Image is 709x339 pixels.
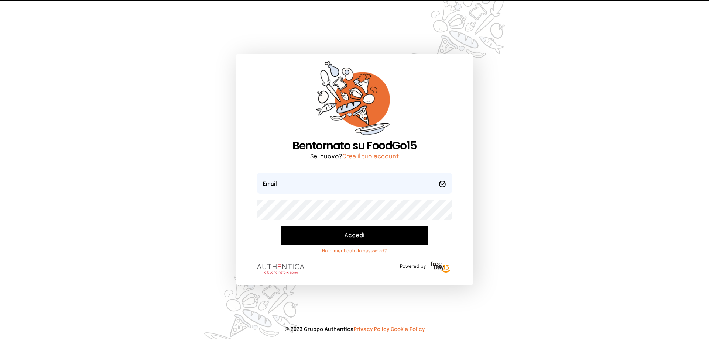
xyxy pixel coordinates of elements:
p: Sei nuovo? [257,152,452,161]
img: sticker-orange.65babaf.png [316,61,393,139]
a: Cookie Policy [391,327,425,332]
a: Hai dimenticato la password? [281,248,428,254]
span: Powered by [400,264,426,270]
img: logo.8f33a47.png [257,264,304,274]
a: Privacy Policy [354,327,389,332]
button: Accedi [281,226,428,245]
p: © 2023 Gruppo Authentica [12,326,697,333]
img: logo-freeday.3e08031.png [429,260,452,275]
h1: Bentornato su FoodGo15 [257,139,452,152]
a: Crea il tuo account [342,153,399,160]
